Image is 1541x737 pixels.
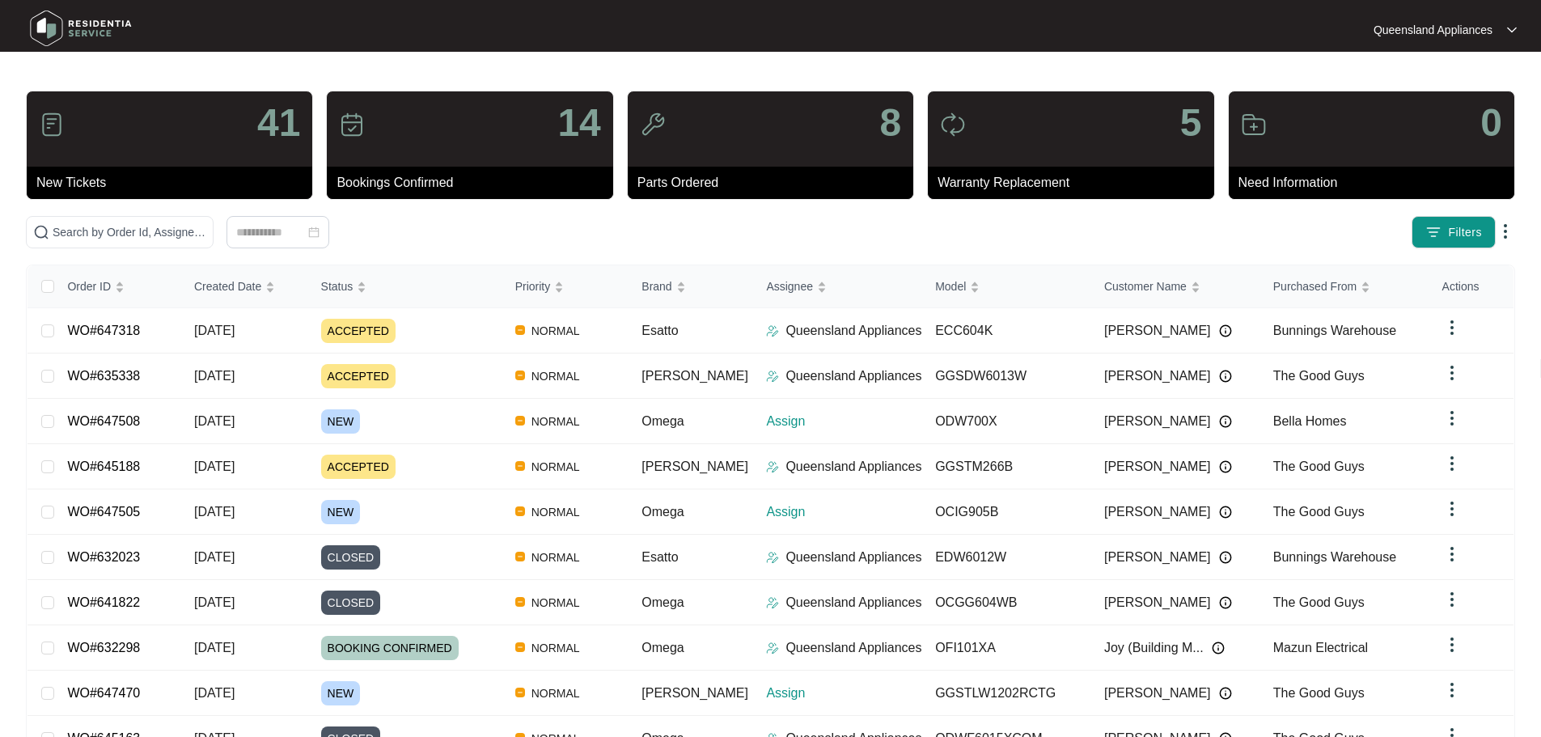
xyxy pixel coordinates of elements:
span: [PERSON_NAME] [1104,548,1211,567]
img: Vercel Logo [515,371,525,380]
span: The Good Guys [1273,460,1365,473]
img: dropdown arrow [1442,454,1462,473]
span: Esatto [641,324,678,337]
span: NORMAL [525,502,586,522]
span: Assignee [766,277,813,295]
span: NORMAL [525,638,586,658]
a: WO#632023 [67,550,140,564]
span: NORMAL [525,366,586,386]
p: Queensland Appliances [785,593,921,612]
span: [DATE] [194,595,235,609]
img: dropdown arrow [1442,363,1462,383]
span: [PERSON_NAME] [641,686,748,700]
a: WO#641822 [67,595,140,609]
th: Customer Name [1091,265,1260,308]
img: Vercel Logo [515,416,525,426]
span: Esatto [641,550,678,564]
img: Vercel Logo [515,461,525,471]
img: dropdown arrow [1442,409,1462,428]
img: Vercel Logo [515,688,525,697]
th: Status [308,265,502,308]
span: [PERSON_NAME] [641,369,748,383]
th: Model [922,265,1091,308]
img: dropdown arrow [1442,635,1462,654]
img: Assigner Icon [766,642,779,654]
img: dropdown arrow [1442,499,1462,519]
img: Assigner Icon [766,324,779,337]
img: dropdown arrow [1442,590,1462,609]
a: WO#647470 [67,686,140,700]
span: NORMAL [525,457,586,477]
td: EDW6012W [922,535,1091,580]
img: filter icon [1425,224,1442,240]
span: [DATE] [194,550,235,564]
td: OCGG604WB [922,580,1091,625]
img: icon [339,112,365,138]
img: Info icon [1219,551,1232,564]
span: BOOKING CONFIRMED [321,636,459,660]
span: [DATE] [194,369,235,383]
img: Info icon [1219,324,1232,337]
span: Purchased From [1273,277,1357,295]
span: Bunnings Warehouse [1273,550,1396,564]
td: ECC604K [922,308,1091,354]
span: NEW [321,409,361,434]
span: Bella Homes [1273,414,1347,428]
img: Info icon [1212,642,1225,654]
td: GGSTLW1202RCTG [922,671,1091,716]
span: The Good Guys [1273,369,1365,383]
span: Brand [641,277,671,295]
span: Priority [515,277,551,295]
img: Assigner Icon [766,370,779,383]
span: Omega [641,505,684,519]
span: [PERSON_NAME] [1104,684,1211,703]
th: Created Date [181,265,308,308]
th: Order ID [54,265,181,308]
a: WO#632298 [67,641,140,654]
span: The Good Guys [1273,505,1365,519]
span: NORMAL [525,684,586,703]
span: The Good Guys [1273,595,1365,609]
img: Vercel Logo [515,506,525,516]
span: Created Date [194,277,261,295]
span: Customer Name [1104,277,1187,295]
td: ODW700X [922,399,1091,444]
img: Assigner Icon [766,551,779,564]
p: Assign [766,412,922,431]
img: Vercel Logo [515,642,525,652]
img: dropdown arrow [1507,26,1517,34]
span: [DATE] [194,686,235,700]
a: WO#647505 [67,505,140,519]
button: filter iconFilters [1412,216,1496,248]
span: Omega [641,414,684,428]
th: Priority [502,265,629,308]
td: OFI101XA [922,625,1091,671]
img: Info icon [1219,415,1232,428]
td: GGSDW6013W [922,354,1091,399]
p: 5 [1180,104,1202,142]
img: icon [940,112,966,138]
img: residentia service logo [24,4,138,53]
p: Queensland Appliances [785,548,921,567]
img: Vercel Logo [515,325,525,335]
a: WO#647318 [67,324,140,337]
span: The Good Guys [1273,686,1365,700]
span: NORMAL [525,412,586,431]
span: [PERSON_NAME] [641,460,748,473]
span: NORMAL [525,548,586,567]
a: WO#647508 [67,414,140,428]
img: Assigner Icon [766,460,779,473]
p: New Tickets [36,173,312,193]
span: [DATE] [194,505,235,519]
span: [DATE] [194,460,235,473]
span: NEW [321,681,361,705]
th: Brand [629,265,753,308]
img: dropdown arrow [1442,318,1462,337]
span: Order ID [67,277,111,295]
th: Assignee [753,265,922,308]
p: Bookings Confirmed [337,173,612,193]
span: Omega [641,595,684,609]
span: Omega [641,641,684,654]
input: Search by Order Id, Assignee Name, Customer Name, Brand and Model [53,223,206,241]
th: Purchased From [1260,265,1429,308]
